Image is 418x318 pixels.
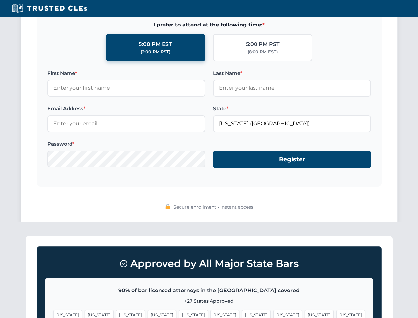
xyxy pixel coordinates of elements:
[141,49,170,55] div: (2:00 PM PST)
[246,40,280,49] div: 5:00 PM PST
[139,40,172,49] div: 5:00 PM EST
[47,115,205,132] input: Enter your email
[53,286,365,295] p: 90% of bar licensed attorneys in the [GEOGRAPHIC_DATA] covered
[213,151,371,168] button: Register
[47,80,205,96] input: Enter your first name
[47,140,205,148] label: Password
[165,204,170,209] img: 🔒
[47,21,371,29] span: I prefer to attend at the following time:
[173,203,253,211] span: Secure enrollment • Instant access
[53,297,365,305] p: +27 States Approved
[248,49,278,55] div: (8:00 PM EST)
[47,69,205,77] label: First Name
[213,80,371,96] input: Enter your last name
[213,69,371,77] label: Last Name
[45,255,373,273] h3: Approved by All Major State Bars
[47,105,205,113] label: Email Address
[213,115,371,132] input: Florida (FL)
[10,3,89,13] img: Trusted CLEs
[213,105,371,113] label: State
